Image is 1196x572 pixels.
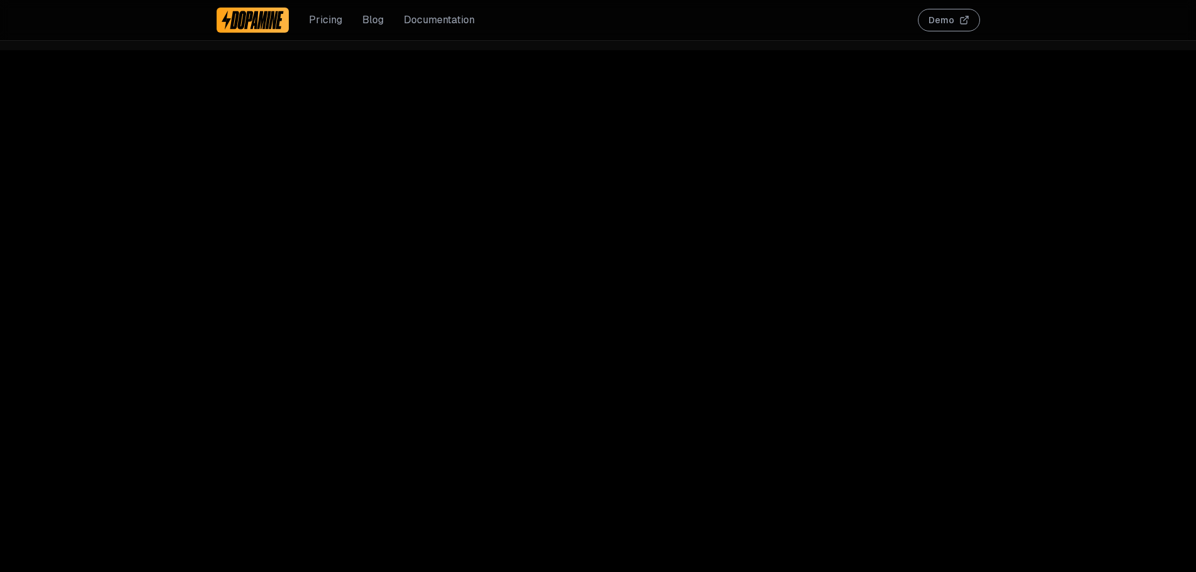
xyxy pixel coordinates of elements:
[362,13,384,28] a: Blog
[918,9,980,31] button: Demo
[404,13,475,28] a: Documentation
[222,10,284,30] img: Dopamine
[217,8,289,33] a: Dopamine
[309,13,342,28] a: Pricing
